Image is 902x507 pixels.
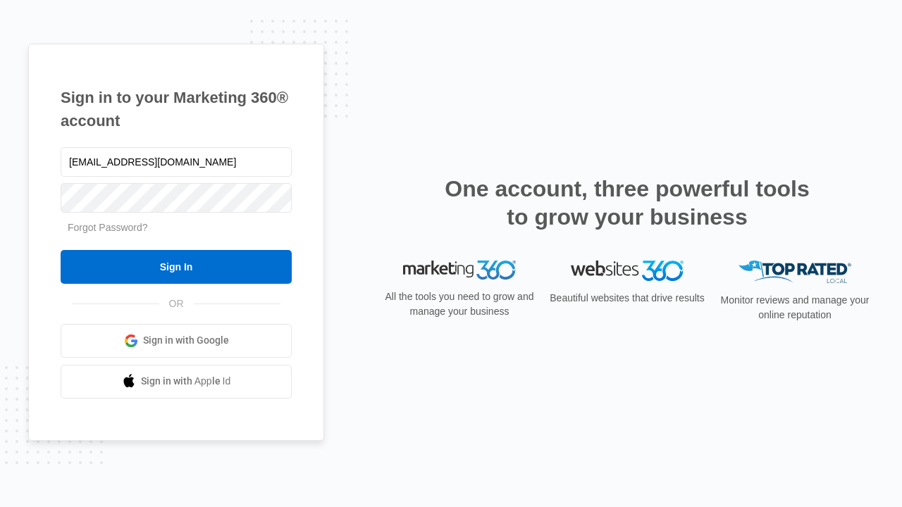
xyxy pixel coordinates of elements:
[716,293,874,323] p: Monitor reviews and manage your online reputation
[381,289,538,319] p: All the tools you need to grow and manage your business
[61,365,292,399] a: Sign in with Apple Id
[440,175,814,231] h2: One account, three powerful tools to grow your business
[403,261,516,280] img: Marketing 360
[68,222,148,233] a: Forgot Password?
[61,250,292,284] input: Sign In
[61,147,292,177] input: Email
[739,261,851,284] img: Top Rated Local
[61,324,292,358] a: Sign in with Google
[61,86,292,132] h1: Sign in to your Marketing 360® account
[143,333,229,348] span: Sign in with Google
[141,374,231,389] span: Sign in with Apple Id
[159,296,194,311] span: OR
[548,291,706,306] p: Beautiful websites that drive results
[571,261,684,281] img: Websites 360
